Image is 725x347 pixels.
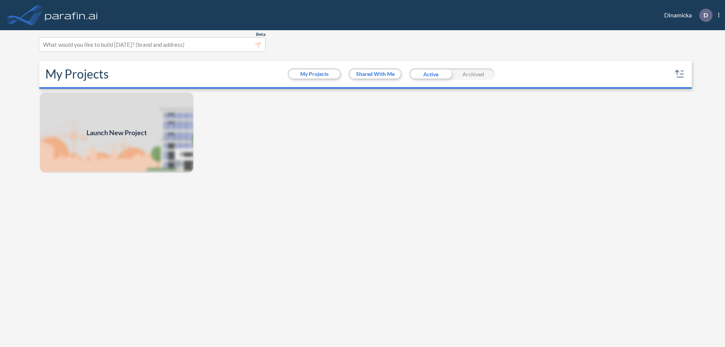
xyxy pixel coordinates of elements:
[653,9,719,22] div: Dinamicka
[452,68,495,80] div: Archived
[256,31,265,37] span: Beta
[86,128,147,138] span: Launch New Project
[350,69,401,79] button: Shared With Me
[289,69,340,79] button: My Projects
[703,12,708,19] p: D
[674,68,686,80] button: sort
[39,92,194,173] img: add
[39,92,194,173] a: Launch New Project
[409,68,452,80] div: Active
[43,8,99,23] img: logo
[45,67,109,81] h2: My Projects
